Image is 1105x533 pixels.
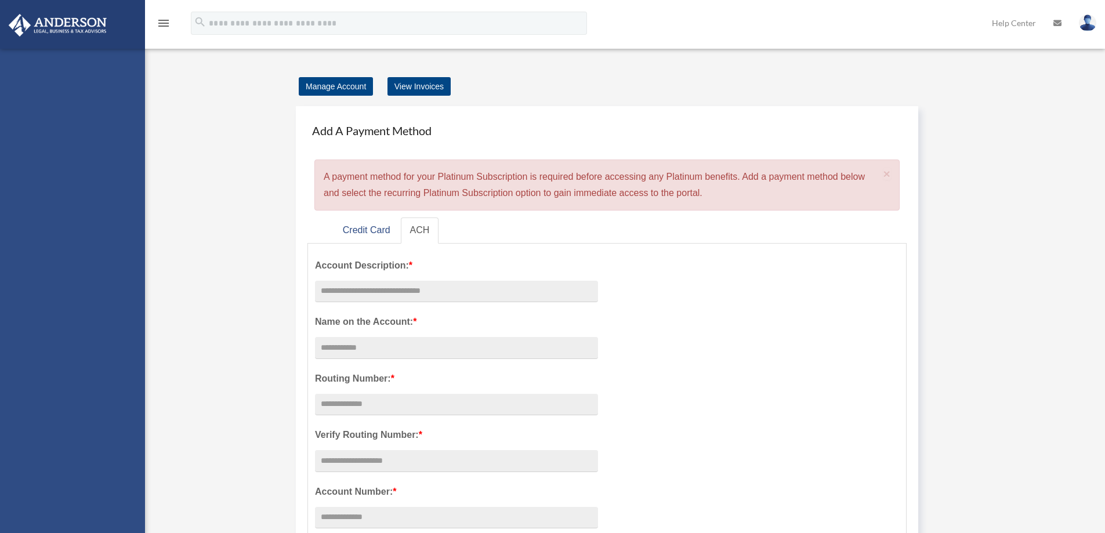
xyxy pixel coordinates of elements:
button: Close [883,168,891,180]
a: Credit Card [334,217,400,244]
img: User Pic [1079,14,1096,31]
a: ACH [401,217,439,244]
a: View Invoices [387,77,451,96]
span: × [883,167,891,180]
i: search [194,16,206,28]
a: menu [157,20,171,30]
h4: Add A Payment Method [307,118,907,143]
div: A payment method for your Platinum Subscription is required before accessing any Platinum benefit... [314,159,900,211]
label: Account Description: [315,258,598,274]
i: menu [157,16,171,30]
a: Manage Account [299,77,373,96]
img: Anderson Advisors Platinum Portal [5,14,110,37]
label: Routing Number: [315,371,598,387]
label: Name on the Account: [315,314,598,330]
label: Account Number: [315,484,598,500]
label: Verify Routing Number: [315,427,598,443]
